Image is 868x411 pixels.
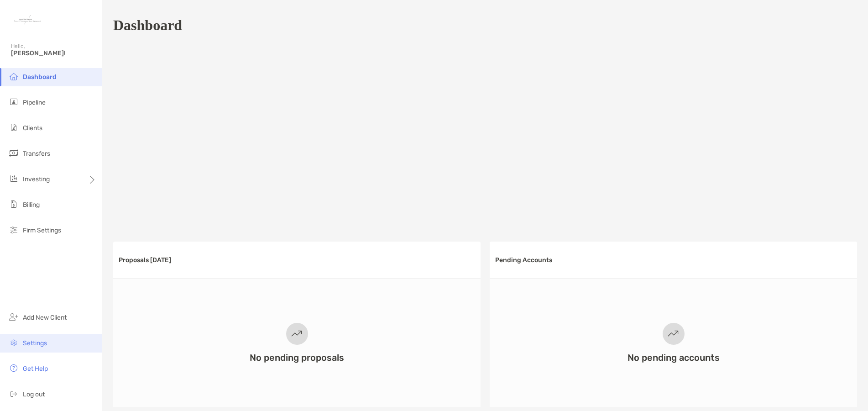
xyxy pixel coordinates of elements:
img: logout icon [8,388,19,399]
span: Log out [23,390,45,398]
img: transfers icon [8,148,19,158]
h3: No pending proposals [250,352,344,363]
h1: Dashboard [113,17,182,34]
img: settings icon [8,337,19,348]
span: Dashboard [23,73,57,81]
span: Firm Settings [23,227,61,234]
span: Pipeline [23,99,46,106]
img: add_new_client icon [8,311,19,322]
img: clients icon [8,122,19,133]
h3: Pending Accounts [495,256,552,264]
span: Transfers [23,150,50,158]
img: billing icon [8,199,19,210]
span: Get Help [23,365,48,373]
img: firm-settings icon [8,224,19,235]
img: investing icon [8,173,19,184]
span: [PERSON_NAME]! [11,49,96,57]
img: Zoe Logo [11,4,44,37]
h3: No pending accounts [627,352,720,363]
span: Clients [23,124,42,132]
img: get-help icon [8,363,19,374]
span: Add New Client [23,314,67,321]
span: Investing [23,175,50,183]
span: Settings [23,339,47,347]
h3: Proposals [DATE] [119,256,171,264]
img: dashboard icon [8,71,19,82]
span: Billing [23,201,40,209]
img: pipeline icon [8,96,19,107]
